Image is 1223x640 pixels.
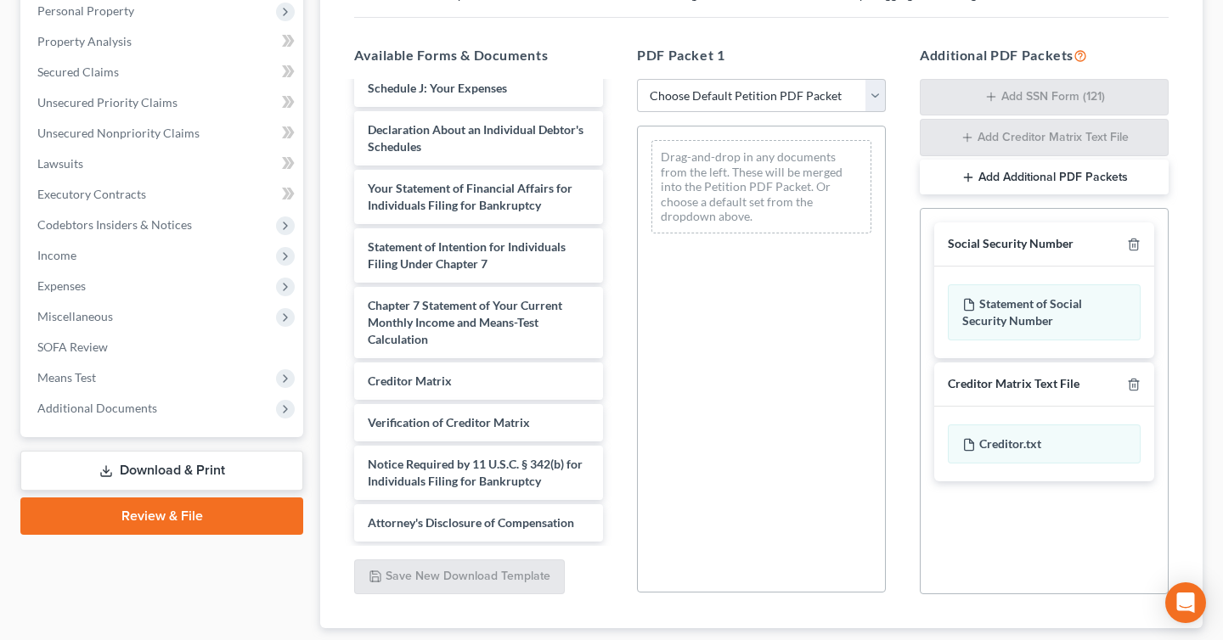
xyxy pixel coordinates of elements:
[37,65,119,79] span: Secured Claims
[1165,582,1206,623] div: Open Intercom Messenger
[24,332,303,362] a: SOFA Review
[37,340,108,354] span: SOFA Review
[368,415,530,429] span: Verification of Creditor Matrix
[37,309,113,323] span: Miscellaneous
[920,119,1169,156] button: Add Creditor Matrix Text File
[24,179,303,210] a: Executory Contracts
[368,373,452,388] span: Creditor Matrix
[354,45,603,65] h5: Available Forms & Documents
[37,217,192,232] span: Codebtors Insiders & Notices
[920,160,1169,195] button: Add Additional PDF Packets
[354,559,565,595] button: Save New Download Template
[37,3,134,18] span: Personal Property
[24,118,303,149] a: Unsecured Nonpriority Claims
[37,370,96,385] span: Means Test
[920,45,1169,65] h5: Additional PDF Packets
[948,376,1079,392] div: Creditor Matrix Text File
[37,126,200,140] span: Unsecured Nonpriority Claims
[37,34,132,48] span: Property Analysis
[920,79,1169,116] button: Add SSN Form (121)
[37,248,76,262] span: Income
[37,187,146,201] span: Executory Contracts
[948,284,1141,340] div: Statement of Social Security Number
[368,181,572,212] span: Your Statement of Financial Affairs for Individuals Filing for Bankruptcy
[37,156,83,171] span: Lawsuits
[24,87,303,118] a: Unsecured Priority Claims
[368,515,574,530] span: Attorney's Disclosure of Compensation
[24,149,303,179] a: Lawsuits
[37,401,157,415] span: Additional Documents
[20,451,303,491] a: Download & Print
[24,57,303,87] a: Secured Claims
[637,45,886,65] h5: PDF Packet 1
[368,122,583,154] span: Declaration About an Individual Debtor's Schedules
[368,298,562,346] span: Chapter 7 Statement of Your Current Monthly Income and Means-Test Calculation
[651,140,871,233] div: Drag-and-drop in any documents from the left. These will be merged into the Petition PDF Packet. ...
[948,236,1074,252] div: Social Security Number
[948,424,1141,463] div: Creditor.txt
[24,26,303,57] a: Property Analysis
[20,497,303,535] a: Review & File
[368,81,507,95] span: Schedule J: Your Expenses
[37,95,178,109] span: Unsecured Priority Claims
[368,239,566,271] span: Statement of Intention for Individuals Filing Under Chapter 7
[368,457,583,488] span: Notice Required by 11 U.S.C. § 342(b) for Individuals Filing for Bankruptcy
[37,278,86,293] span: Expenses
